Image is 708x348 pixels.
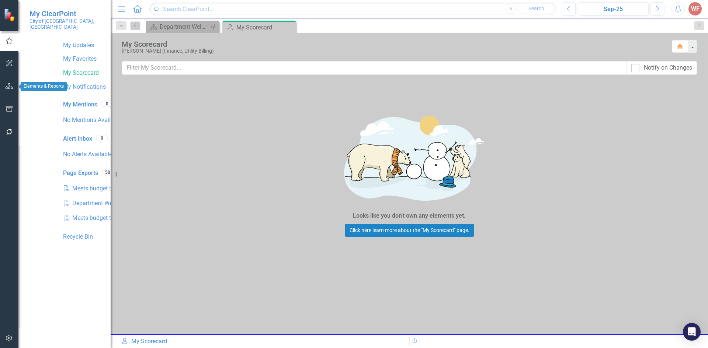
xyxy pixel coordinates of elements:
a: Recycle Bin [29,233,103,241]
a: Meets budget target - Expenses [29,181,103,196]
a: Page Exports [29,169,65,177]
input: Search ClearPoint... [149,3,556,15]
a: My Mentions [29,101,64,109]
div: Department Welcome [160,22,208,31]
div: No Alerts Available [29,147,103,162]
div: Notify on Changes [644,64,692,72]
div: 0 [62,135,74,141]
img: ClearPoint Strategy [4,8,17,21]
div: My Scorecard [121,337,404,346]
div: No Mentions Available [29,113,103,127]
img: Getting started [299,105,520,210]
div: Elements & Reports [21,82,67,91]
a: My Scorecard [29,69,103,77]
div: Looks like you don't own any elements yet. [353,212,466,220]
span: My ClearPoint [29,9,103,18]
div: [PERSON_NAME] (Finance, Utility Billing) [122,48,664,54]
div: 0 [67,101,79,107]
div: My Scorecard [122,40,664,48]
a: My Favorites [29,55,103,63]
input: Filter My Scorecard... [122,61,627,75]
div: 50 [68,169,80,175]
button: Search [518,4,555,14]
span: Search [528,6,544,11]
a: Department Welcome [29,196,103,211]
button: Sep-25 [578,2,649,15]
small: City of [GEOGRAPHIC_DATA], [GEOGRAPHIC_DATA] [29,18,103,30]
a: Alert Inbox [29,135,59,143]
div: My Scorecard [236,23,294,32]
div: Sep-25 [580,5,646,14]
a: Meets budget target - Expenses [29,211,103,225]
div: Open Intercom Messenger [683,323,701,341]
button: WF [688,2,702,15]
a: Department Welcome [147,22,208,31]
a: Click here learn more about the "My Scorecard" page. [345,224,474,237]
a: My Updates [29,41,103,50]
